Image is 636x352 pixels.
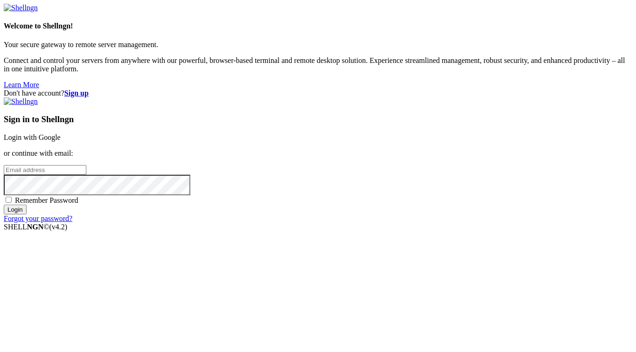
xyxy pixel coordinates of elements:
b: NGN [27,223,44,231]
a: Login with Google [4,133,61,141]
a: Forgot your password? [4,214,72,222]
input: Remember Password [6,197,12,203]
input: Email address [4,165,86,175]
p: or continue with email: [4,149,632,158]
a: Learn More [4,81,39,89]
span: 4.2.0 [49,223,68,231]
img: Shellngn [4,97,38,106]
a: Sign up [64,89,89,97]
div: Don't have account? [4,89,632,97]
input: Login [4,205,27,214]
h3: Sign in to Shellngn [4,114,632,124]
p: Your secure gateway to remote server management. [4,41,632,49]
p: Connect and control your servers from anywhere with our powerful, browser-based terminal and remo... [4,56,632,73]
h4: Welcome to Shellngn! [4,22,632,30]
img: Shellngn [4,4,38,12]
span: Remember Password [15,196,78,204]
span: SHELL © [4,223,67,231]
